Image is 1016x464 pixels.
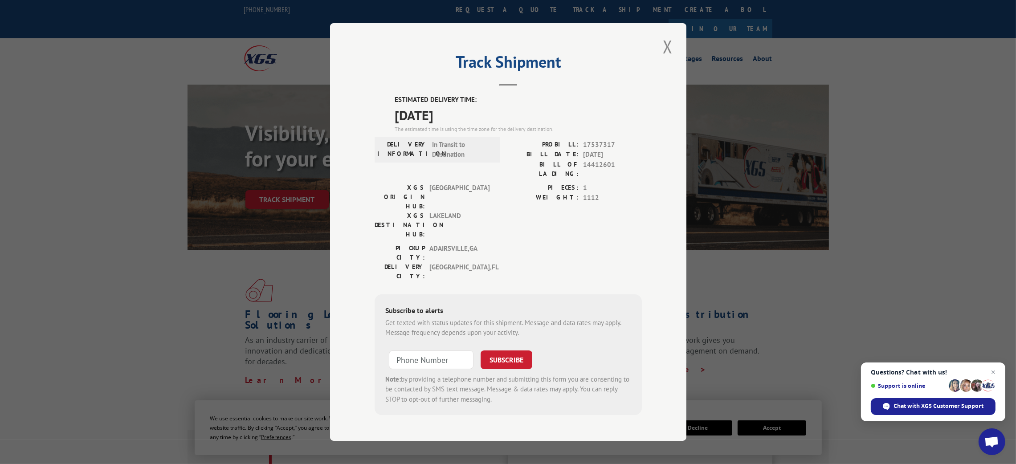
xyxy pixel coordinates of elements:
span: In Transit to Destination [432,140,492,160]
span: 14412601 [583,160,642,179]
span: Questions? Chat with us! [871,369,996,376]
span: 1 [583,183,642,193]
label: PROBILL: [508,140,579,150]
span: [GEOGRAPHIC_DATA] [429,183,490,211]
h2: Track Shipment [375,56,642,73]
span: Support is online [871,383,946,389]
div: Get texted with status updates for this shipment. Message and data rates may apply. Message frequ... [385,318,631,338]
label: PICKUP CITY: [375,244,425,262]
button: SUBSCRIBE [481,350,532,369]
span: 1112 [583,193,642,203]
label: WEIGHT: [508,193,579,203]
div: by providing a telephone number and submitting this form you are consenting to be contacted by SM... [385,374,631,405]
a: Open chat [979,428,1005,455]
label: DELIVERY INFORMATION: [377,140,428,160]
div: The estimated time is using the time zone for the delivery destination. [395,125,642,133]
label: XGS ORIGIN HUB: [375,183,425,211]
label: BILL DATE: [508,150,579,160]
span: [DATE] [395,105,642,125]
span: 17537317 [583,140,642,150]
span: Chat with XGS Customer Support [871,398,996,415]
span: LAKELAND [429,211,490,239]
label: BILL OF LADING: [508,160,579,179]
span: Chat with XGS Customer Support [894,402,984,410]
label: ESTIMATED DELIVERY TIME: [395,95,642,105]
span: [GEOGRAPHIC_DATA] , FL [429,262,490,281]
button: Close modal [660,34,675,59]
span: ADAIRSVILLE , GA [429,244,490,262]
div: Subscribe to alerts [385,305,631,318]
label: XGS DESTINATION HUB: [375,211,425,239]
span: [DATE] [583,150,642,160]
strong: Note: [385,375,401,383]
input: Phone Number [389,350,473,369]
label: PIECES: [508,183,579,193]
label: DELIVERY CITY: [375,262,425,281]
